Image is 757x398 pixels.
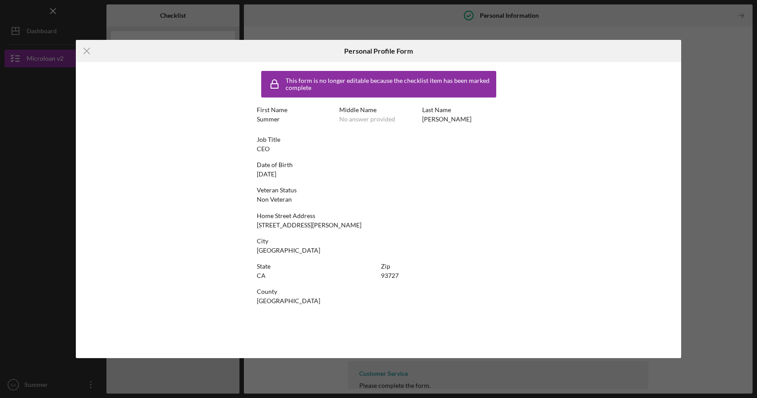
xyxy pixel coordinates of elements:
[286,77,494,91] div: This form is no longer editable because the checklist item has been marked complete
[344,47,413,55] h6: Personal Profile Form
[381,272,399,279] div: 93727
[381,263,501,270] div: Zip
[257,145,270,152] div: CEO
[257,247,320,254] div: [GEOGRAPHIC_DATA]
[257,196,292,203] div: Non Veteran
[339,106,418,113] div: Middle Name
[257,272,266,279] div: CA
[257,288,501,295] div: County
[257,297,320,304] div: [GEOGRAPHIC_DATA]
[422,116,471,123] div: [PERSON_NAME]
[257,171,276,178] div: [DATE]
[257,106,335,113] div: First Name
[257,238,501,245] div: City
[257,263,377,270] div: State
[422,106,501,113] div: Last Name
[257,136,501,143] div: Job Title
[257,222,361,229] div: [STREET_ADDRESS][PERSON_NAME]
[257,212,501,219] div: Home Street Address
[339,116,395,123] div: No answer provided
[257,116,280,123] div: Summer
[257,187,501,194] div: Veteran Status
[257,161,501,168] div: Date of Birth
